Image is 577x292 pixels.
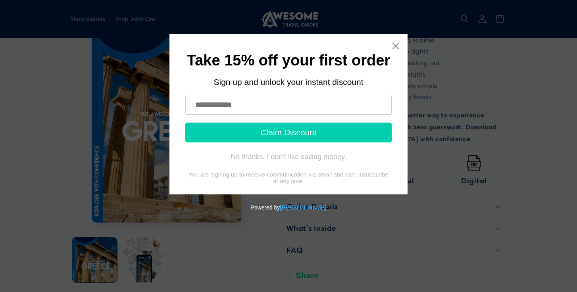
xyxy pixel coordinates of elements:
[231,153,346,161] div: No thanks, I don't like saving money.
[185,123,392,142] button: Claim Discount
[392,42,400,50] a: Close widget
[3,194,574,221] div: Powered by
[185,171,392,184] div: You are signing up to receive communication via email and can unsubscribe at any time.
[280,204,326,211] a: Powered by Tydal
[185,77,392,87] div: Sign up and unlock your instant discount
[185,54,392,67] h1: Take 15% off your first order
